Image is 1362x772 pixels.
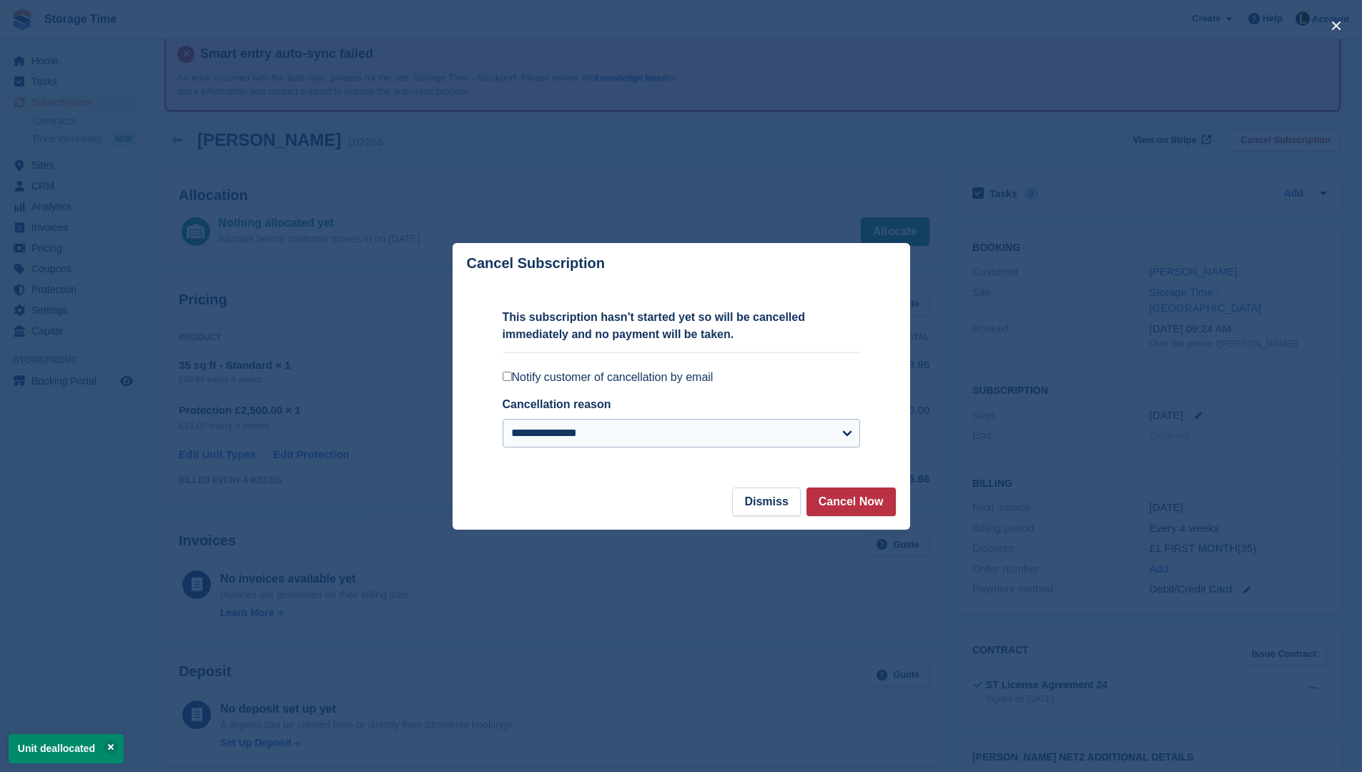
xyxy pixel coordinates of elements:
button: close [1325,14,1348,37]
label: Cancellation reason [503,398,611,410]
p: This subscription hasn't started yet so will be cancelled immediately and no payment will be taken. [503,309,860,343]
button: Dismiss [732,488,800,516]
p: Cancel Subscription [467,255,605,272]
p: Unit deallocated [9,734,124,763]
input: Notify customer of cancellation by email [503,372,512,381]
button: Cancel Now [806,488,896,516]
label: Notify customer of cancellation by email [503,370,860,385]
